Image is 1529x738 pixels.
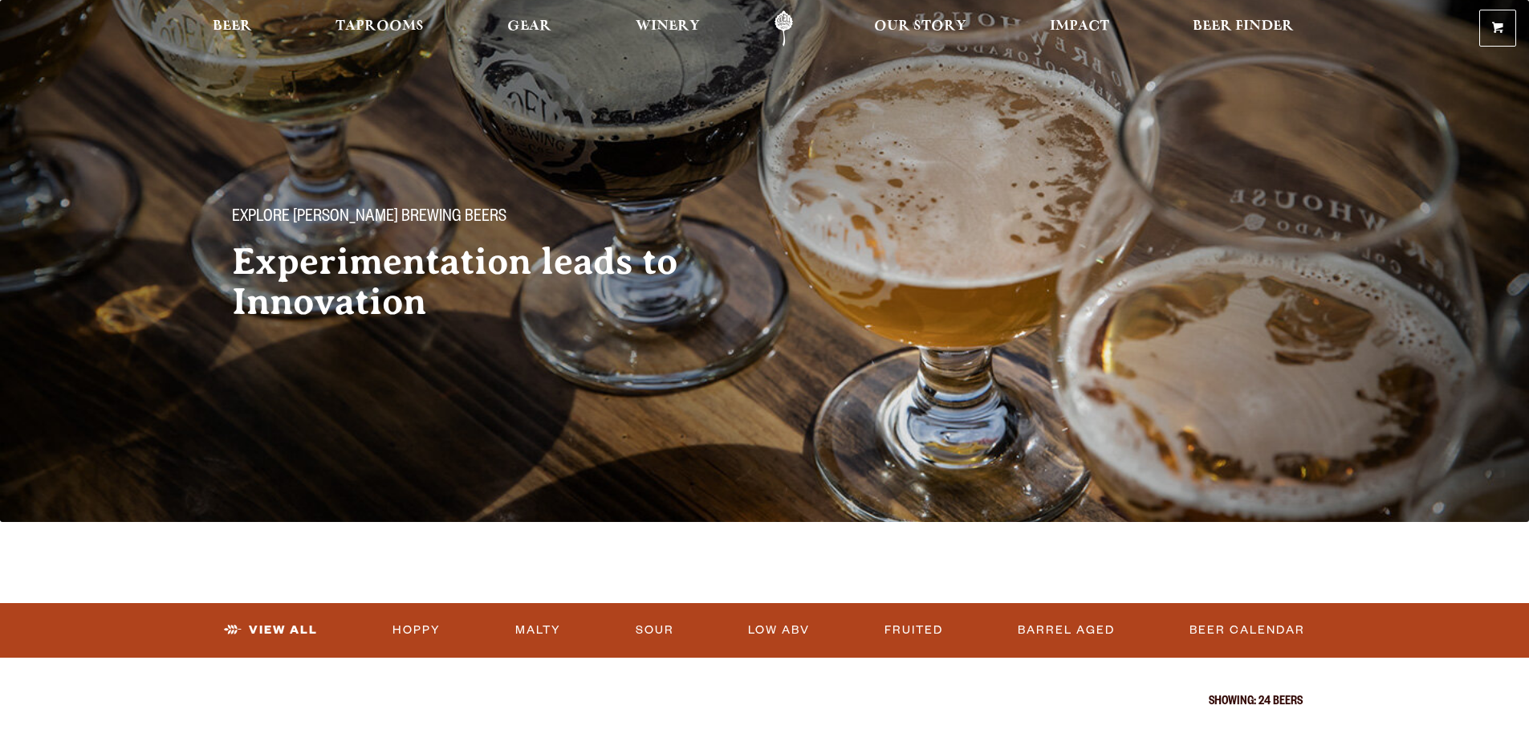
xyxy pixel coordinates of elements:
[386,612,447,649] a: Hoppy
[636,20,700,33] span: Winery
[509,612,567,649] a: Malty
[1039,10,1120,47] a: Impact
[232,208,506,229] span: Explore [PERSON_NAME] Brewing Beers
[625,10,710,47] a: Winery
[1182,10,1304,47] a: Beer Finder
[507,20,551,33] span: Gear
[1050,20,1109,33] span: Impact
[742,612,816,649] a: Low ABV
[232,242,733,322] h2: Experimentation leads to Innovation
[227,696,1303,709] p: Showing: 24 Beers
[1011,612,1121,649] a: Barrel Aged
[754,10,814,47] a: Odell Home
[325,10,434,47] a: Taprooms
[878,612,950,649] a: Fruited
[497,10,562,47] a: Gear
[1183,612,1311,649] a: Beer Calendar
[335,20,424,33] span: Taprooms
[202,10,262,47] a: Beer
[864,10,977,47] a: Our Story
[218,612,324,649] a: View All
[1193,20,1294,33] span: Beer Finder
[874,20,966,33] span: Our Story
[629,612,681,649] a: Sour
[213,20,252,33] span: Beer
